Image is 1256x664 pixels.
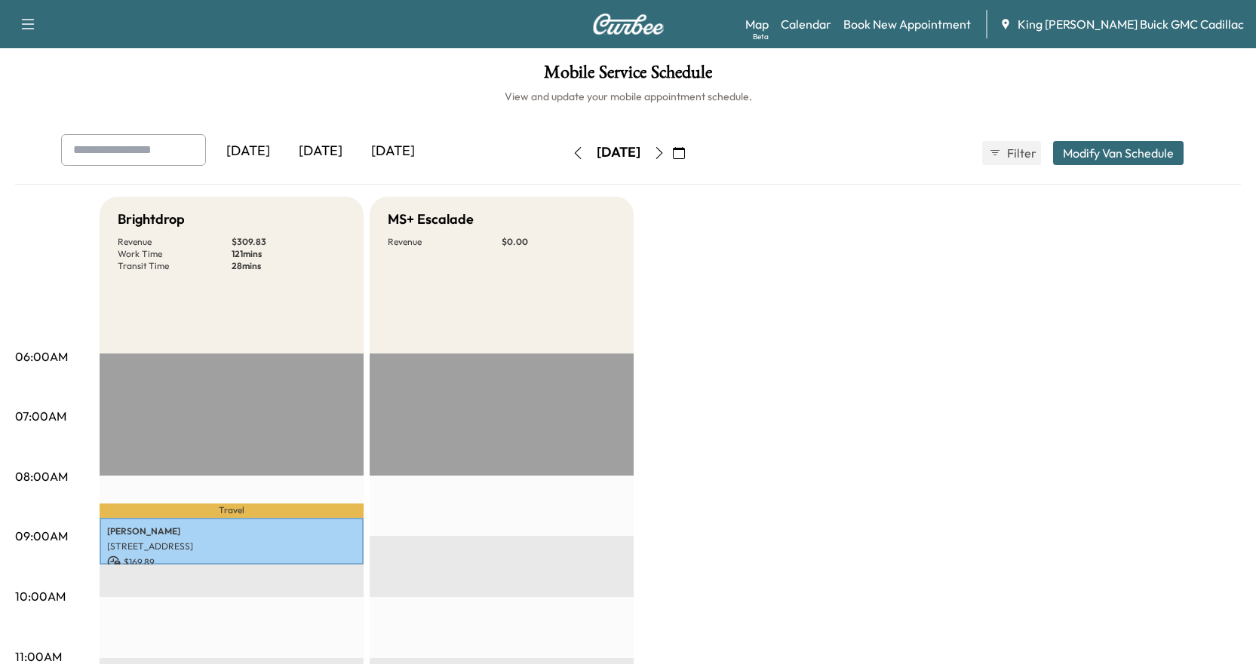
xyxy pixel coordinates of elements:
p: 08:00AM [15,467,68,485]
h5: MS+ Escalade [388,209,474,230]
div: [DATE] [357,134,429,169]
p: $ 169.89 [107,555,356,569]
p: [STREET_ADDRESS] [107,540,356,552]
a: Book New Appointment [843,15,971,33]
p: 07:00AM [15,407,66,425]
div: [DATE] [597,143,640,162]
p: 121 mins [232,248,345,260]
p: $ 309.83 [232,236,345,248]
h5: Brightdrop [118,209,185,230]
a: Calendar [781,15,831,33]
p: Work Time [118,248,232,260]
p: 09:00AM [15,527,68,545]
span: Filter [1007,144,1034,162]
a: MapBeta [745,15,769,33]
p: Revenue [118,236,232,248]
div: [DATE] [284,134,357,169]
p: $ 0.00 [502,236,616,248]
p: Revenue [388,236,502,248]
p: [PERSON_NAME] [107,525,356,537]
p: 10:00AM [15,587,66,605]
button: Modify Van Schedule [1053,141,1184,165]
p: Transit Time [118,260,232,272]
p: 28 mins [232,260,345,272]
h1: Mobile Service Schedule [15,63,1241,89]
img: Curbee Logo [592,14,665,35]
div: Beta [753,31,769,42]
button: Filter [982,141,1041,165]
h6: View and update your mobile appointment schedule. [15,89,1241,104]
span: King [PERSON_NAME] Buick GMC Cadillac [1018,15,1244,33]
div: [DATE] [212,134,284,169]
p: 06:00AM [15,347,68,366]
p: Travel [100,503,364,518]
